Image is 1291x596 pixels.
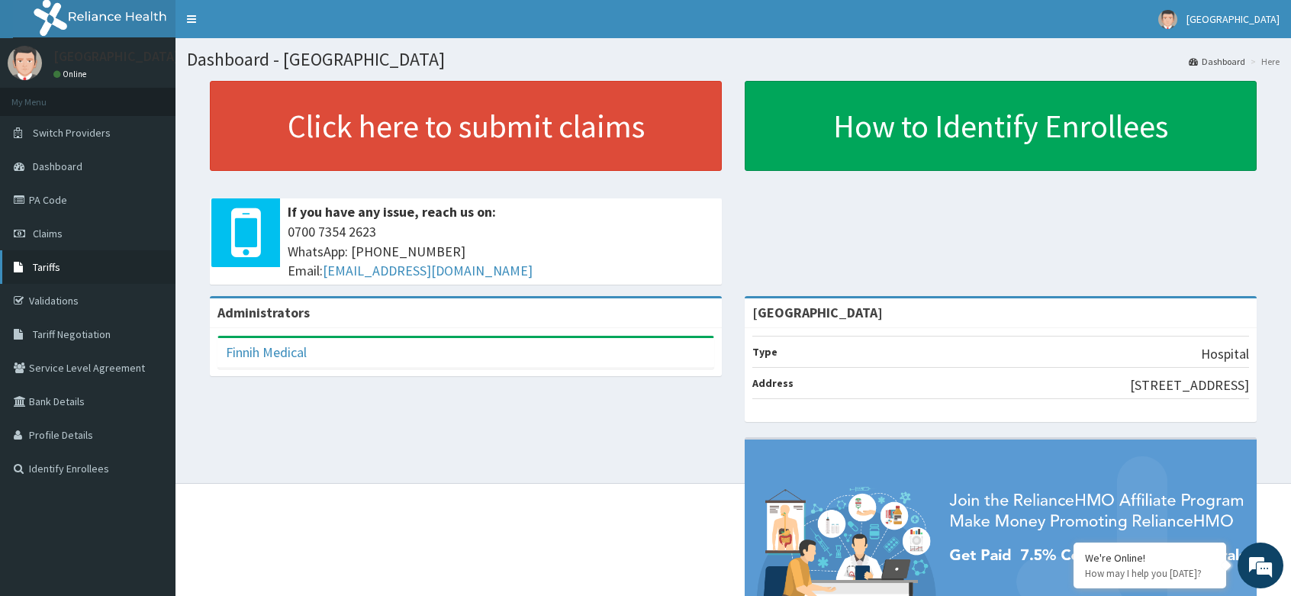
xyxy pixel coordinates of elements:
strong: [GEOGRAPHIC_DATA] [752,304,883,321]
span: 0700 7354 2623 WhatsApp: [PHONE_NUMBER] Email: [288,222,714,281]
a: [EMAIL_ADDRESS][DOMAIN_NAME] [323,262,533,279]
a: Click here to submit claims [210,81,722,171]
li: Here [1247,55,1280,68]
span: Switch Providers [33,126,111,140]
b: If you have any issue, reach us on: [288,203,496,221]
span: Dashboard [33,159,82,173]
a: How to Identify Enrollees [745,81,1257,171]
img: User Image [8,46,42,80]
span: Tariff Negotiation [33,327,111,341]
b: Type [752,345,777,359]
span: [GEOGRAPHIC_DATA] [1186,12,1280,26]
div: We're Online! [1085,551,1215,565]
p: How may I help you today? [1085,567,1215,580]
b: Administrators [217,304,310,321]
img: User Image [1158,10,1177,29]
p: [GEOGRAPHIC_DATA] [53,50,179,63]
p: Hospital [1201,344,1249,364]
h1: Dashboard - [GEOGRAPHIC_DATA] [187,50,1280,69]
a: Dashboard [1189,55,1245,68]
span: Tariffs [33,260,60,274]
b: Address [752,376,794,390]
span: Claims [33,227,63,240]
a: Online [53,69,90,79]
p: [STREET_ADDRESS] [1130,375,1249,395]
a: Finnih Medical [226,343,307,361]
